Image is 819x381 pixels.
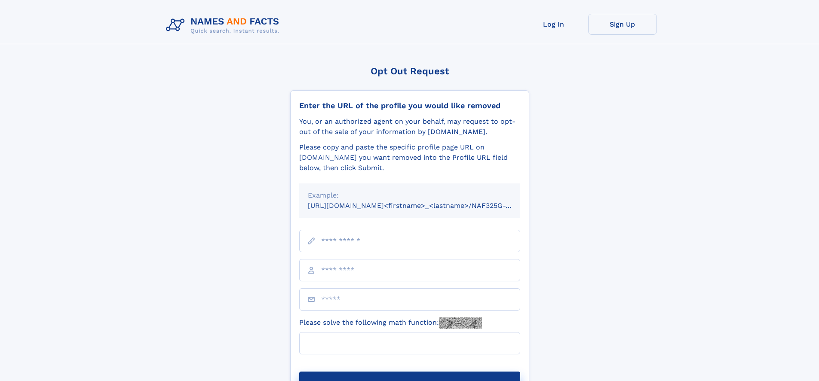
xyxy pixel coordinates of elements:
[163,14,286,37] img: Logo Names and Facts
[299,317,482,329] label: Please solve the following math function:
[308,190,512,201] div: Example:
[299,116,520,137] div: You, or an authorized agent on your behalf, may request to opt-out of the sale of your informatio...
[519,14,588,35] a: Log In
[290,66,529,76] div: Opt Out Request
[299,101,520,110] div: Enter the URL of the profile you would like removed
[308,201,537,210] small: [URL][DOMAIN_NAME]<firstname>_<lastname>/NAF325G-xxxxxxxx
[588,14,657,35] a: Sign Up
[299,142,520,173] div: Please copy and paste the specific profile page URL on [DOMAIN_NAME] you want removed into the Pr...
